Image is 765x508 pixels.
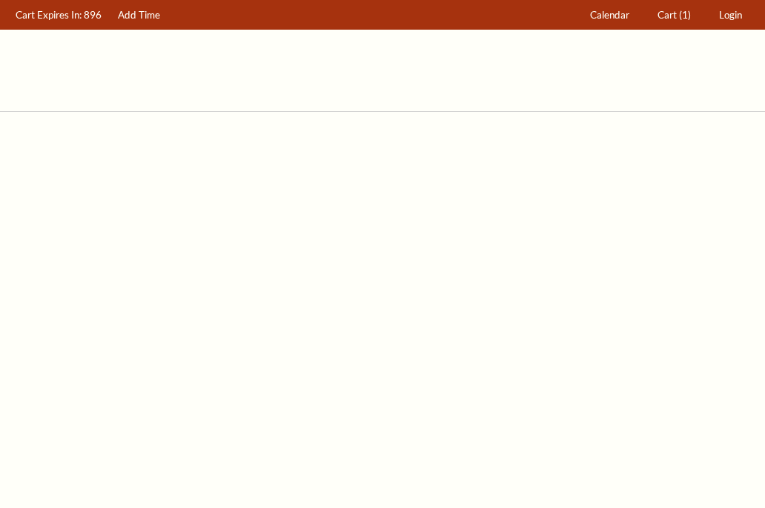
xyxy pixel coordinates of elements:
a: Calendar [583,1,637,30]
span: Cart Expires In: [16,9,82,21]
a: Cart (1) [651,1,698,30]
span: 896 [84,9,102,21]
span: Cart [658,9,677,21]
span: Calendar [590,9,629,21]
span: Login [719,9,742,21]
span: (1) [679,9,691,21]
a: Add Time [111,1,168,30]
a: Login [712,1,749,30]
